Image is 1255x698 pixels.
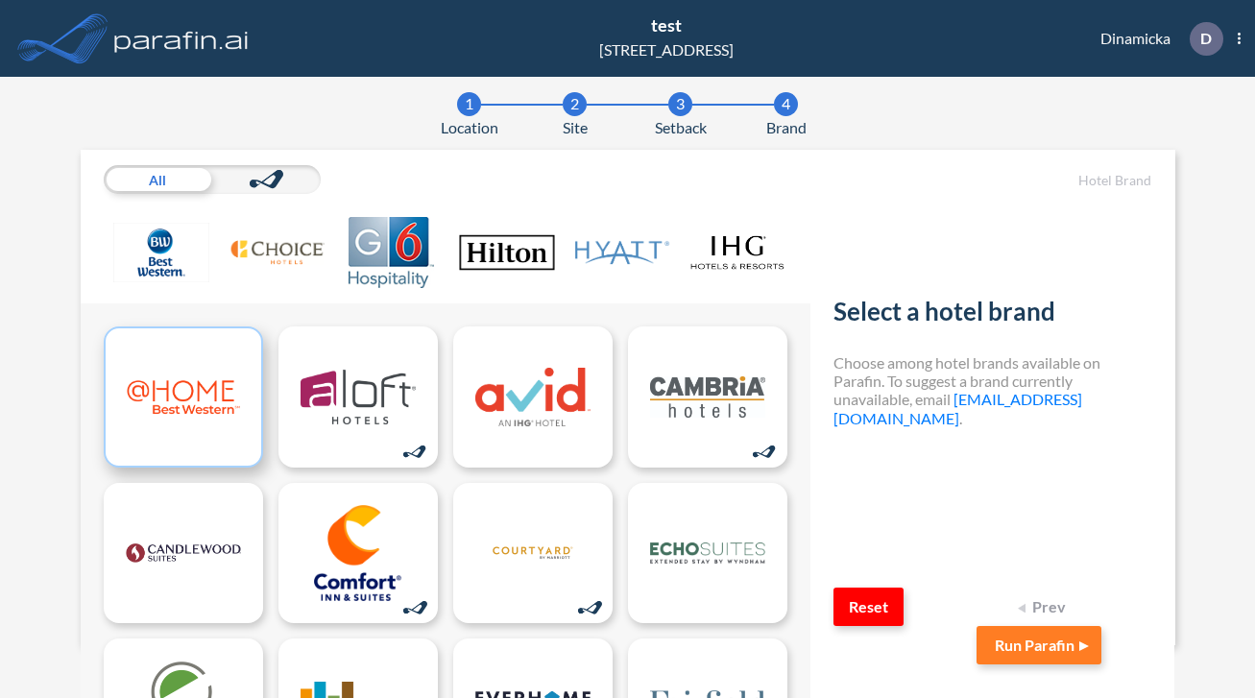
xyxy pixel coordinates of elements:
[774,92,798,116] div: 4
[475,505,591,601] img: logo
[110,19,253,58] img: logo
[833,588,904,626] button: Reset
[599,38,734,61] div: [STREET_ADDRESS]
[668,92,692,116] div: 3
[104,165,212,194] div: All
[650,349,765,445] img: logo
[1072,22,1241,56] div: Dinamicka
[574,217,670,288] img: Hyatt
[651,14,682,36] span: test
[475,349,591,445] img: logo
[833,353,1152,427] h4: Choose among hotel brands available on Parafin. To suggest a brand currently unavailable, email .
[457,92,481,116] div: 1
[650,505,765,601] img: logo
[689,217,785,288] img: IHG
[441,116,498,139] span: Location
[563,116,588,139] span: Site
[655,116,707,139] span: Setback
[833,173,1152,189] h5: Hotel Brand
[766,116,807,139] span: Brand
[833,390,1082,426] a: [EMAIL_ADDRESS][DOMAIN_NAME]
[126,505,241,601] img: logo
[113,217,209,288] img: Best Western
[563,92,587,116] div: 2
[229,217,325,288] img: Choice
[833,297,1152,334] h2: Select a hotel brand
[301,349,416,445] img: logo
[126,349,241,445] img: logo
[977,626,1101,664] button: Run Parafin
[344,217,440,288] img: G6 Hospitality
[301,505,416,601] img: logo
[459,217,555,288] img: Hilton
[1200,30,1212,47] p: D
[1005,588,1082,626] button: Prev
